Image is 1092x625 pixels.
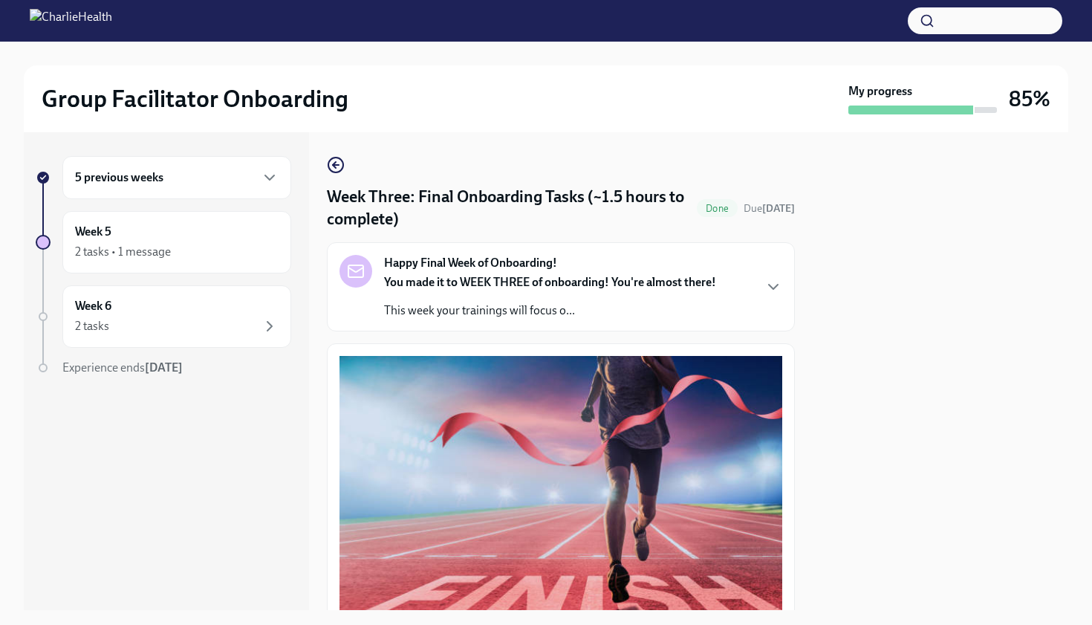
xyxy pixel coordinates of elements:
[1009,85,1050,112] h3: 85%
[36,285,291,348] a: Week 62 tasks
[848,83,912,100] strong: My progress
[384,255,557,271] strong: Happy Final Week of Onboarding!
[762,202,795,215] strong: [DATE]
[75,169,163,186] h6: 5 previous weeks
[62,156,291,199] div: 5 previous weeks
[384,275,716,289] strong: You made it to WEEK THREE of onboarding! You're almost there!
[75,224,111,240] h6: Week 5
[384,302,716,319] p: This week your trainings will focus o...
[36,211,291,273] a: Week 52 tasks • 1 message
[75,244,171,260] div: 2 tasks • 1 message
[42,84,348,114] h2: Group Facilitator Onboarding
[744,201,795,216] span: September 7th, 2025 09:00
[697,203,738,214] span: Done
[744,202,795,215] span: Due
[327,186,691,230] h4: Week Three: Final Onboarding Tasks (~1.5 hours to complete)
[75,298,111,314] h6: Week 6
[75,318,109,334] div: 2 tasks
[62,360,183,375] span: Experience ends
[30,9,112,33] img: CharlieHealth
[145,360,183,375] strong: [DATE]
